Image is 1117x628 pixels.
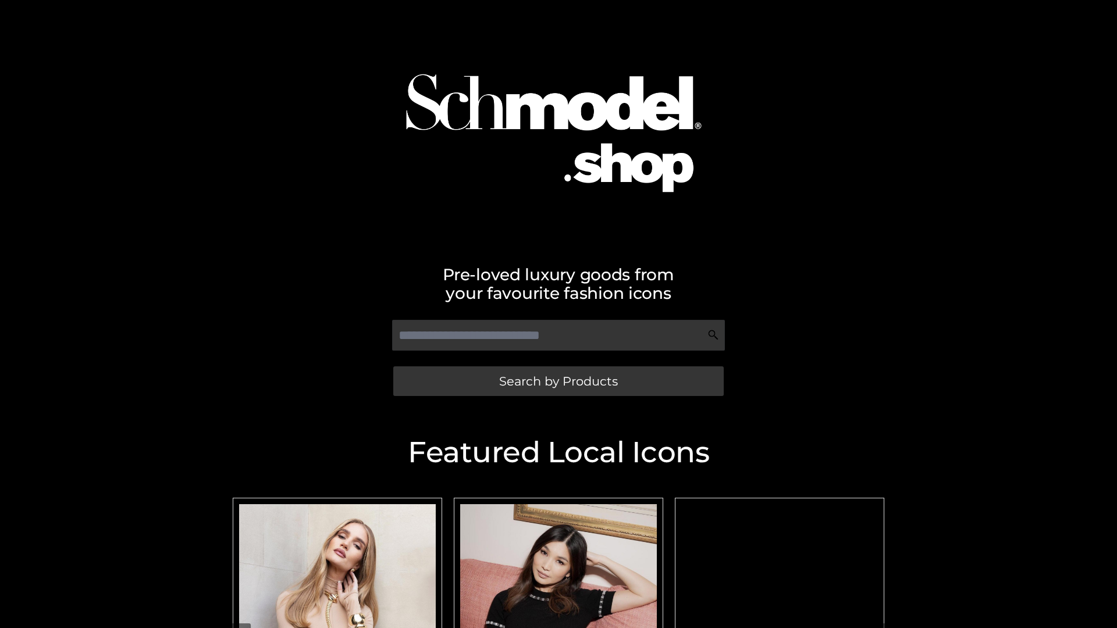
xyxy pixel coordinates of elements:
[499,375,618,387] span: Search by Products
[707,329,719,341] img: Search Icon
[227,265,890,302] h2: Pre-loved luxury goods from your favourite fashion icons
[393,366,724,396] a: Search by Products
[227,438,890,467] h2: Featured Local Icons​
